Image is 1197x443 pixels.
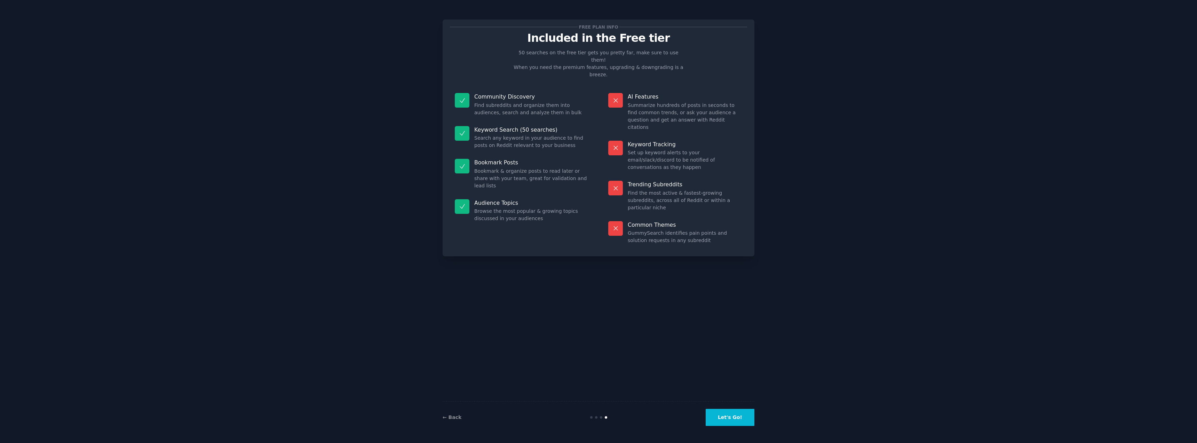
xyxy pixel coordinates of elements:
dd: Find subreddits and organize them into audiences, search and analyze them in bulk [474,102,589,116]
button: Let's Go! [706,409,754,426]
p: Common Themes [628,221,742,228]
span: Free plan info [578,23,619,31]
dd: Summarize hundreds of posts in seconds to find common trends, or ask your audience a question and... [628,102,742,131]
p: AI Features [628,93,742,100]
dd: Set up keyword alerts to your email/slack/discord to be notified of conversations as they happen [628,149,742,171]
dd: Find the most active & fastest-growing subreddits, across all of Reddit or within a particular niche [628,189,742,211]
dd: Bookmark & organize posts to read later or share with your team, great for validation and lead lists [474,168,589,189]
a: ← Back [443,414,461,420]
dd: Search any keyword in your audience to find posts on Reddit relevant to your business [474,134,589,149]
p: Included in the Free tier [450,32,747,44]
p: Keyword Search (50 searches) [474,126,589,133]
p: Bookmark Posts [474,159,589,166]
p: Trending Subreddits [628,181,742,188]
p: 50 searches on the free tier gets you pretty far, make sure to use them! When you need the premiu... [511,49,686,78]
dd: Browse the most popular & growing topics discussed in your audiences [474,208,589,222]
p: Audience Topics [474,199,589,207]
dd: GummySearch identifies pain points and solution requests in any subreddit [628,230,742,244]
p: Keyword Tracking [628,141,742,148]
p: Community Discovery [474,93,589,100]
